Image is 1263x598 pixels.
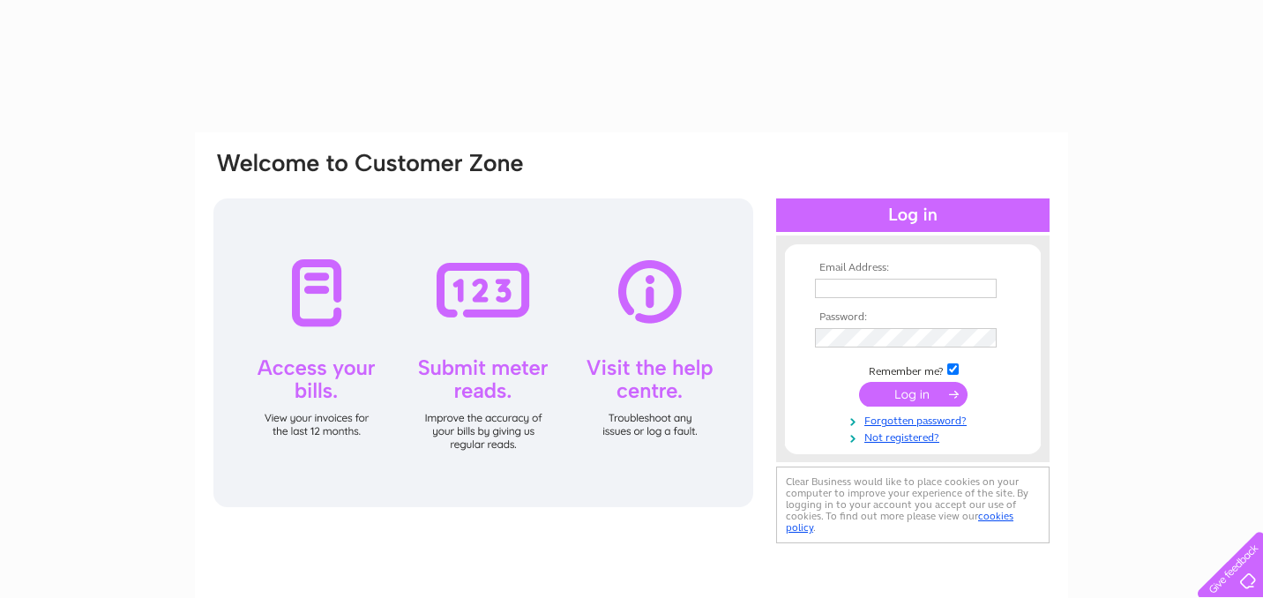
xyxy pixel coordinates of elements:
[776,467,1050,543] div: Clear Business would like to place cookies on your computer to improve your experience of the sit...
[811,361,1015,378] td: Remember me?
[811,262,1015,274] th: Email Address:
[811,311,1015,324] th: Password:
[815,428,1015,445] a: Not registered?
[859,382,968,407] input: Submit
[786,510,1013,534] a: cookies policy
[815,411,1015,428] a: Forgotten password?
